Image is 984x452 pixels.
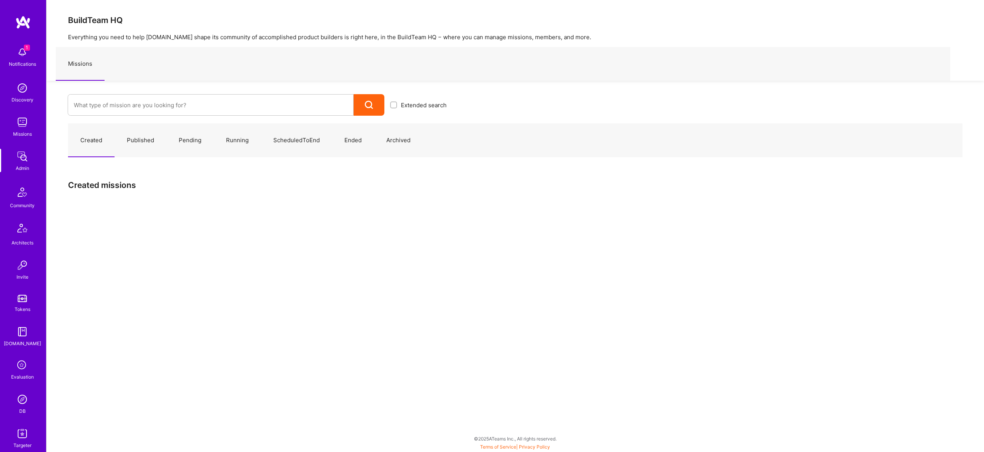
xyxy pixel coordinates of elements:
[365,101,374,110] i: icon Search
[68,180,962,190] h3: Created missions
[9,60,36,68] div: Notifications
[13,441,32,449] div: Targeter
[15,358,30,373] i: icon SelectionTeam
[15,258,30,273] img: Invite
[12,239,33,247] div: Architects
[480,444,516,450] a: Terms of Service
[74,95,347,115] input: What type of mission are you looking for?
[11,373,34,381] div: Evaluation
[46,429,984,448] div: © 2025 ATeams Inc., All rights reserved.
[56,47,105,81] a: Missions
[15,80,30,96] img: discovery
[15,115,30,130] img: teamwork
[19,407,26,415] div: DB
[332,124,374,157] a: Ended
[4,339,41,347] div: [DOMAIN_NAME]
[480,444,550,450] span: |
[214,124,261,157] a: Running
[68,124,115,157] a: Created
[13,220,32,239] img: Architects
[374,124,423,157] a: Archived
[68,15,962,25] h3: BuildTeam HQ
[401,101,447,109] span: Extended search
[15,45,30,60] img: bell
[15,392,30,407] img: Admin Search
[13,183,32,201] img: Community
[18,295,27,302] img: tokens
[261,124,332,157] a: ScheduledToEnd
[24,45,30,51] span: 1
[15,426,30,441] img: Skill Targeter
[12,96,33,104] div: Discovery
[15,324,30,339] img: guide book
[15,149,30,164] img: admin teamwork
[13,130,32,138] div: Missions
[15,305,30,313] div: Tokens
[15,15,31,29] img: logo
[16,164,29,172] div: Admin
[519,444,550,450] a: Privacy Policy
[10,201,35,209] div: Community
[166,124,214,157] a: Pending
[115,124,166,157] a: Published
[17,273,28,281] div: Invite
[68,33,962,41] p: Everything you need to help [DOMAIN_NAME] shape its community of accomplished product builders is...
